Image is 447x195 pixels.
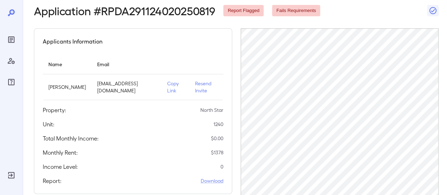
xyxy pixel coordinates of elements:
[97,80,156,94] p: [EMAIL_ADDRESS][DOMAIN_NAME]
[167,80,184,94] p: Copy Link
[427,5,439,16] button: Close Report
[223,7,264,14] span: Report Flagged
[213,121,223,128] p: 1240
[220,163,223,170] p: 0
[272,7,320,14] span: Fails Requirements
[43,177,61,185] h5: Report:
[48,84,86,91] p: [PERSON_NAME]
[43,162,78,171] h5: Income Level:
[43,37,102,46] h5: Applicants Information
[92,54,161,74] th: Email
[201,177,223,184] a: Download
[43,134,99,143] h5: Total Monthly Income:
[6,170,17,181] div: Log Out
[43,120,54,128] h5: Unit:
[211,135,223,142] p: $ 0.00
[6,55,17,67] div: Manage Users
[43,54,223,100] table: simple table
[211,149,223,156] p: $ 1378
[43,106,66,114] h5: Property:
[200,107,223,114] p: North Star
[43,148,78,157] h5: Monthly Rent:
[195,80,218,94] p: Resend Invite
[34,4,215,17] h2: Application # RPDA291124020250819
[6,76,17,88] div: FAQ
[43,54,92,74] th: Name
[6,34,17,45] div: Reports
